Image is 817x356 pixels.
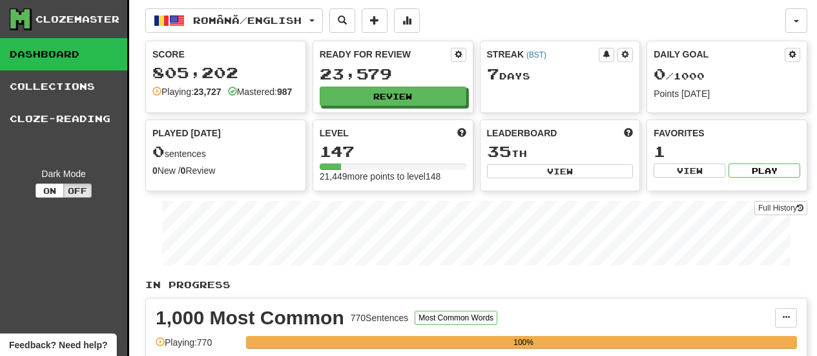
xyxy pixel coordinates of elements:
a: Full History [754,201,807,215]
span: 0 [152,142,165,160]
button: Most Common Words [415,311,497,325]
span: Score more points to level up [457,127,466,140]
div: Ready for Review [320,48,451,61]
div: 1 [654,143,800,160]
button: Search sentences [329,8,355,33]
strong: 987 [277,87,292,97]
span: 35 [487,142,512,160]
button: Română/English [145,8,323,33]
button: On [36,183,64,198]
span: Leaderboard [487,127,557,140]
div: New / Review [152,164,299,177]
span: Open feedback widget [9,339,107,351]
span: Level [320,127,349,140]
button: Review [320,87,466,106]
div: 805,202 [152,65,299,81]
button: View [487,164,634,178]
div: 1,000 Most Common [156,308,344,328]
button: Off [63,183,92,198]
button: Play [729,163,800,178]
span: 7 [487,65,499,83]
button: More stats [394,8,420,33]
div: Mastered: [228,85,293,98]
div: 100% [250,336,797,349]
strong: 0 [181,165,186,176]
strong: 23,727 [194,87,222,97]
span: This week in points, UTC [624,127,633,140]
div: Dark Mode [10,167,118,180]
div: Clozemaster [36,13,119,26]
div: 21,449 more points to level 148 [320,170,466,183]
div: Points [DATE] [654,87,800,100]
p: In Progress [145,278,807,291]
span: Played [DATE] [152,127,221,140]
div: Playing: [152,85,222,98]
strong: 0 [152,165,158,176]
span: 0 [654,65,666,83]
div: Streak [487,48,599,61]
div: 770 Sentences [351,311,409,324]
button: Add sentence to collection [362,8,388,33]
div: Score [152,48,299,61]
span: Română / English [193,15,302,26]
div: Day s [487,66,634,83]
div: 147 [320,143,466,160]
span: / 1000 [654,70,705,81]
button: View [654,163,725,178]
div: 23,579 [320,66,466,82]
div: th [487,143,634,160]
div: Favorites [654,127,800,140]
div: Daily Goal [654,48,785,62]
a: (BST) [526,50,546,59]
div: sentences [152,143,299,160]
